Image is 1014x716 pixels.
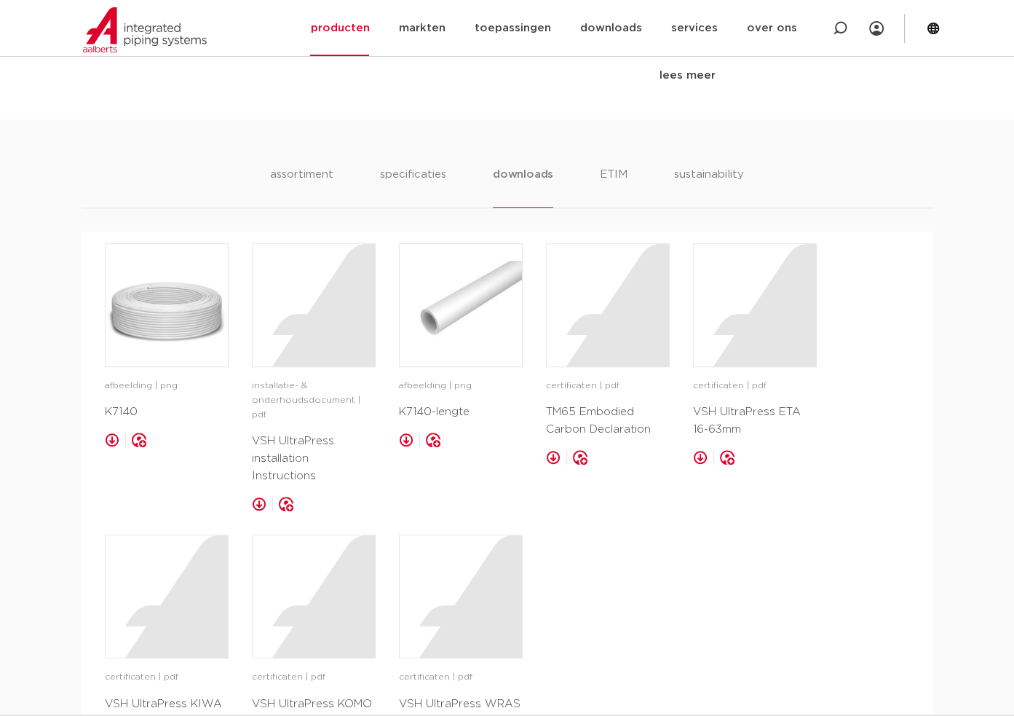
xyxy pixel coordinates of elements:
[105,243,229,367] a: image for K7140
[106,244,228,366] img: image for K7140
[546,404,670,438] p: TM65 Embodied Carbon Declaration
[380,166,446,208] li: specificaties
[400,244,522,366] img: image for K7140-lengte
[399,670,523,685] p: certificaten | pdf
[399,243,523,367] a: image for K7140-lengte
[399,379,523,393] p: afbeelding | png
[674,166,744,208] li: sustainability
[105,670,229,685] p: certificaten | pdf
[600,166,627,208] li: ETIM
[252,433,376,485] p: VSH UltraPress installation Instructions
[660,67,921,84] div: lees meer
[693,379,817,393] p: certificaten | pdf
[493,166,553,208] li: downloads
[105,379,229,393] p: afbeelding | png
[693,404,817,438] p: VSH UltraPress ETA 16-63mm
[252,379,376,422] p: installatie- & onderhoudsdocument | pdf
[105,404,229,421] p: K7140
[399,404,523,421] p: K7140-lengte
[270,166,333,208] li: assortiment
[546,379,670,393] p: certificaten | pdf
[252,670,376,685] p: certificaten | pdf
